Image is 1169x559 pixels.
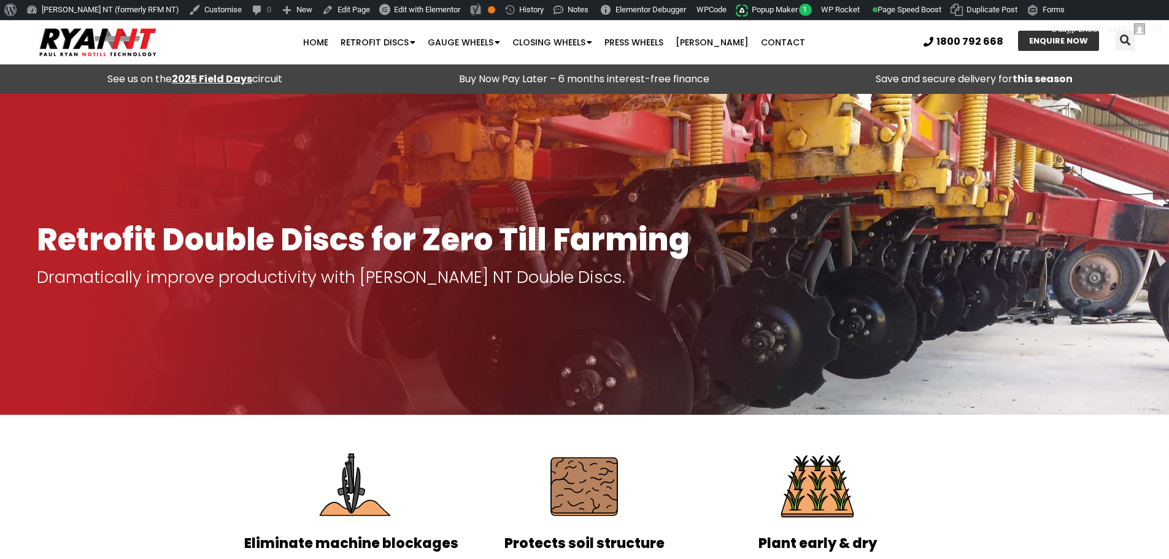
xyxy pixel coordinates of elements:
a: Press Wheels [598,30,669,55]
a: ENQUIRE NOW [1018,31,1099,51]
span: ENQUIRE NOW [1029,37,1088,45]
a: Home [297,30,334,55]
span: [PERSON_NAME] [1071,25,1130,34]
a: 2025 Field Days [172,72,252,86]
a: [PERSON_NAME] [669,30,755,55]
p: Dramatically improve productivity with [PERSON_NAME] NT Double Discs. [37,269,1132,286]
a: Gauge Wheels [422,30,506,55]
div: OK [488,6,495,13]
a: Contact [755,30,811,55]
a: Closing Wheels [506,30,598,55]
img: Plant Early & Dry [773,442,862,531]
a: 1800 792 668 [924,37,1003,47]
strong: this season [1013,72,1073,86]
div: See us on the circuit [6,71,384,88]
h2: Plant early & dry [707,537,928,550]
a: Retrofit Discs [334,30,422,55]
div: Search [1116,31,1135,50]
p: Buy Now Pay Later – 6 months interest-free finance [396,71,773,88]
span: Edit with Elementor [394,5,460,14]
span: 1800 792 668 [936,37,1003,47]
a: G'day, [1047,20,1150,39]
p: Save and secure delivery for [785,71,1163,88]
nav: Menu [226,30,881,55]
h1: Retrofit Double Discs for Zero Till Farming [37,223,1132,256]
h2: Eliminate machine blockages [241,537,462,550]
img: Ryan NT logo [37,23,160,61]
span: 1 [799,4,812,16]
img: Protect soil structure [540,442,628,531]
h2: Protects soil structure [474,537,695,550]
img: Eliminate Machine Blockages [307,442,396,531]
